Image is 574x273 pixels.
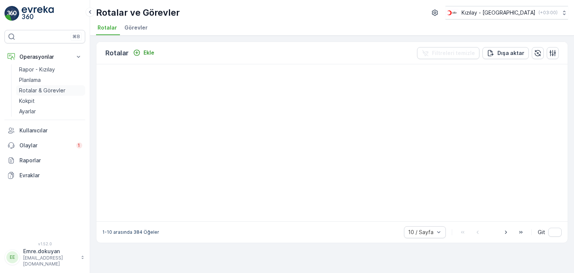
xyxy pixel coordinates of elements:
a: Olaylar1 [4,138,85,153]
p: Planlama [19,76,41,84]
span: v 1.52.0 [4,242,85,246]
span: Git [538,228,545,236]
p: Raporlar [19,157,82,164]
a: Raporlar [4,153,85,168]
p: Kokpit [19,97,35,105]
button: Kızılay - [GEOGRAPHIC_DATA](+03:00) [445,6,568,19]
button: Ekle [130,48,157,57]
a: Evraklar [4,168,85,183]
a: Rapor - Kızılay [16,64,85,75]
p: Kullanıcılar [19,127,82,134]
p: Ekle [143,49,154,56]
p: 1-10 arasında 384 Öğeler [102,229,159,235]
p: Kızılay - [GEOGRAPHIC_DATA] [462,9,536,16]
button: Dışa aktar [482,47,529,59]
a: Rotalar & Görevler [16,85,85,96]
p: Emre.dokuyan [23,248,77,255]
p: Rotalar [105,48,129,58]
img: logo_light-DOdMpM7g.png [22,6,54,21]
a: Planlama [16,75,85,85]
p: Evraklar [19,172,82,179]
span: Rotalar [98,24,117,31]
p: Olaylar [19,142,72,149]
a: Kullanıcılar [4,123,85,138]
span: Görevler [124,24,148,31]
img: logo [4,6,19,21]
p: [EMAIL_ADDRESS][DOMAIN_NAME] [23,255,77,267]
a: Kokpit [16,96,85,106]
p: Rotalar ve Görevler [96,7,180,19]
p: Rapor - Kızılay [19,66,55,73]
button: EEEmre.dokuyan[EMAIL_ADDRESS][DOMAIN_NAME] [4,248,85,267]
button: Operasyonlar [4,49,85,64]
button: Filtreleri temizle [417,47,479,59]
p: 1 [78,142,81,148]
p: Filtreleri temizle [432,49,475,57]
div: EE [6,251,18,263]
p: Dışa aktar [497,49,524,57]
p: ⌘B [72,34,80,40]
p: ( +03:00 ) [538,10,558,16]
img: k%C4%B1z%C4%B1lay_D5CCths_t1JZB0k.png [445,9,459,17]
a: Ayarlar [16,106,85,117]
p: Ayarlar [19,108,36,115]
p: Operasyonlar [19,53,70,61]
p: Rotalar & Görevler [19,87,65,94]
